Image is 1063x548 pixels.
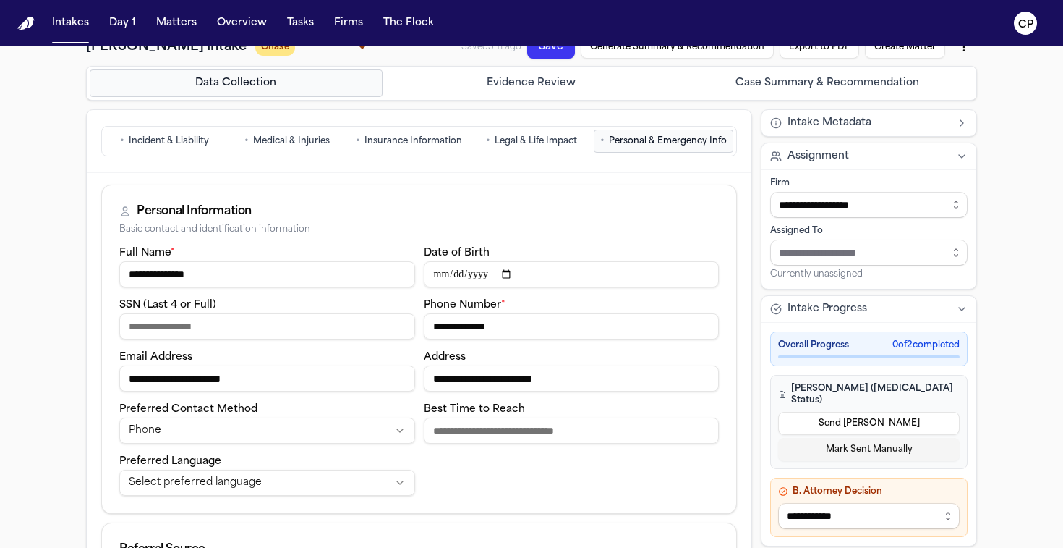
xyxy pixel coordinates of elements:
input: Assign to staff member [770,240,968,266]
span: 0 of 2 completed [892,340,960,351]
button: The Flock [377,10,440,36]
button: Mark Sent Manually [778,438,960,461]
button: Send [PERSON_NAME] [778,412,960,435]
input: Address [424,366,720,392]
nav: Intake steps [90,69,973,97]
input: Select firm [770,192,968,218]
button: Intake Progress [761,296,976,322]
span: • [244,134,249,148]
label: Full Name [119,248,175,258]
label: SSN (Last 4 or Full) [119,300,216,311]
button: Go to Evidence Review step [385,69,678,97]
button: Tasks [281,10,320,36]
label: Phone Number [424,300,505,311]
button: Go to Case Summary & Recommendation step [680,69,973,97]
span: Assignment [787,149,849,164]
span: Insurance Information [364,135,462,147]
button: Intakes [46,10,95,36]
button: Intake Metadata [761,110,976,136]
span: Incident & Liability [129,135,209,147]
button: Day 1 [103,10,142,36]
input: Phone number [424,313,720,340]
label: Address [424,352,466,363]
span: Saved 3m ago [461,43,521,51]
button: Save [527,35,575,59]
div: Assigned To [770,225,968,237]
span: • [356,134,360,148]
span: Personal & Emergency Info [609,135,727,147]
span: Intake Metadata [787,116,871,130]
button: Export to PDF [780,35,859,59]
label: Email Address [119,352,192,363]
button: Go to Legal & Life Impact [471,130,591,153]
button: Generate Summary & Recommendation [581,35,774,59]
input: Full name [119,261,415,287]
button: More actions [951,34,977,60]
div: Firm [770,177,968,189]
input: Email address [119,366,415,392]
h4: [PERSON_NAME] ([MEDICAL_DATA] Status) [778,383,960,406]
h4: B. Attorney Decision [778,486,960,497]
input: SSN [119,313,415,340]
div: Personal Information [137,203,252,220]
button: Overview [211,10,273,36]
span: Intake Progress [787,302,867,316]
span: Currently unassigned [770,269,863,280]
button: Go to Data Collection step [90,69,383,97]
button: Go to Incident & Liability [105,130,224,153]
div: Basic contact and identification information [119,224,719,235]
span: Overall Progress [778,340,849,351]
img: Finch Logo [17,17,35,30]
div: Update intake status [255,37,371,57]
button: Firms [328,10,369,36]
label: Best Time to Reach [424,404,525,415]
span: Legal & Life Impact [495,135,577,147]
button: Create Matter [865,35,945,59]
label: Preferred Language [119,456,221,467]
span: Medical & Injuries [253,135,330,147]
span: • [120,134,124,148]
input: Date of birth [424,261,720,287]
label: Preferred Contact Method [119,404,257,415]
label: Date of Birth [424,248,490,258]
h1: [PERSON_NAME] Intake [86,37,247,57]
span: Chase [255,40,295,56]
button: Go to Insurance Information [349,130,469,153]
button: Go to Personal & Emergency Info [594,130,733,153]
span: • [600,134,605,148]
input: Best time to reach [424,418,720,444]
button: Matters [150,10,202,36]
a: Home [17,17,35,30]
button: Go to Medical & Injuries [227,130,346,153]
span: • [486,134,490,148]
button: Assignment [761,143,976,169]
